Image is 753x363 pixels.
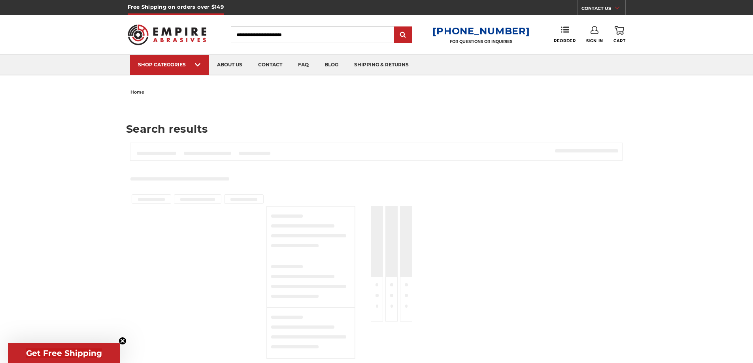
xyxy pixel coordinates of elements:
a: about us [209,55,250,75]
button: Close teaser [119,337,126,345]
a: faq [290,55,317,75]
span: home [130,89,144,95]
img: Empire Abrasives [128,19,207,50]
span: Sign In [586,38,603,43]
a: Cart [613,26,625,43]
p: FOR QUESTIONS OR INQUIRIES [432,39,530,44]
span: Reorder [554,38,576,43]
span: Cart [613,38,625,43]
a: Reorder [554,26,576,43]
a: blog [317,55,346,75]
span: Get Free Shipping [26,348,102,358]
a: CONTACT US [581,4,625,15]
div: Get Free ShippingClose teaser [8,343,120,363]
div: SHOP CATEGORIES [138,62,201,68]
a: [PHONE_NUMBER] [432,25,530,37]
h1: Search results [126,124,627,134]
a: contact [250,55,290,75]
a: shipping & returns [346,55,417,75]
